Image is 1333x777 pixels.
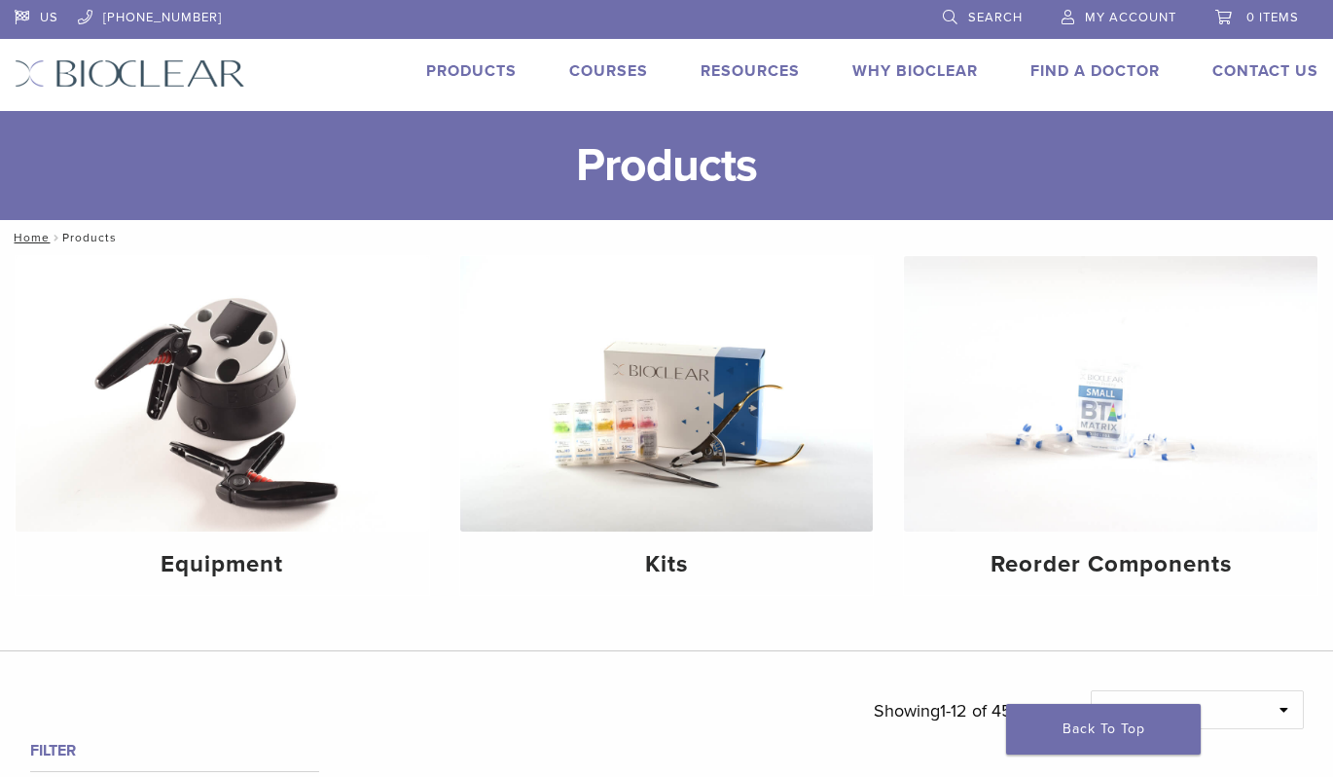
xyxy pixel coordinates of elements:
a: Equipment [16,256,429,595]
span: 0 items [1246,10,1299,25]
a: Contact Us [1212,61,1318,81]
h4: Reorder Components [919,547,1302,582]
span: 1-12 of 45 [940,700,1012,721]
h4: Kits [476,547,858,582]
img: Kits [460,256,874,532]
p: Showing results [874,690,1062,731]
a: Resources [701,61,800,81]
img: Equipment [16,256,429,532]
a: Courses [569,61,648,81]
img: Bioclear [15,59,245,88]
a: Home [8,231,50,244]
span: My Account [1085,10,1176,25]
a: Reorder Components [904,256,1317,595]
a: Back To Top [1006,704,1201,755]
h4: Filter [30,739,319,762]
h4: Equipment [31,547,414,582]
a: Products [426,61,517,81]
span: / [50,233,62,242]
a: Find A Doctor [1030,61,1160,81]
img: Reorder Components [904,256,1317,532]
a: Why Bioclear [852,61,978,81]
span: Search [968,10,1023,25]
a: Kits [460,256,874,595]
